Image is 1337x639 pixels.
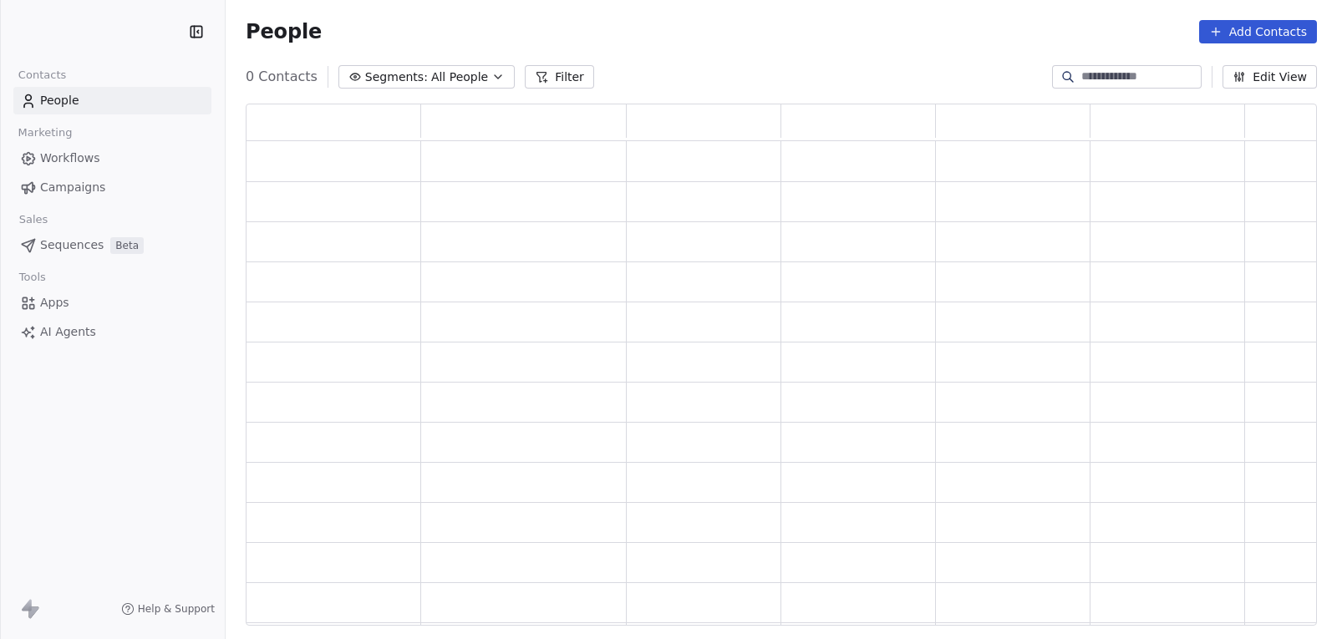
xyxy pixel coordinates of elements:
[13,87,211,114] a: People
[121,602,215,616] a: Help & Support
[365,68,428,86] span: Segments:
[1199,20,1317,43] button: Add Contacts
[525,65,594,89] button: Filter
[246,67,318,87] span: 0 Contacts
[11,120,79,145] span: Marketing
[431,68,488,86] span: All People
[12,265,53,290] span: Tools
[138,602,215,616] span: Help & Support
[12,207,55,232] span: Sales
[110,237,144,254] span: Beta
[11,63,74,88] span: Contacts
[40,294,69,312] span: Apps
[40,150,100,167] span: Workflows
[13,145,211,172] a: Workflows
[13,289,211,317] a: Apps
[246,19,322,44] span: People
[1223,65,1317,89] button: Edit View
[40,236,104,254] span: Sequences
[13,231,211,259] a: SequencesBeta
[13,174,211,201] a: Campaigns
[40,179,105,196] span: Campaigns
[13,318,211,346] a: AI Agents
[40,92,79,109] span: People
[40,323,96,341] span: AI Agents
